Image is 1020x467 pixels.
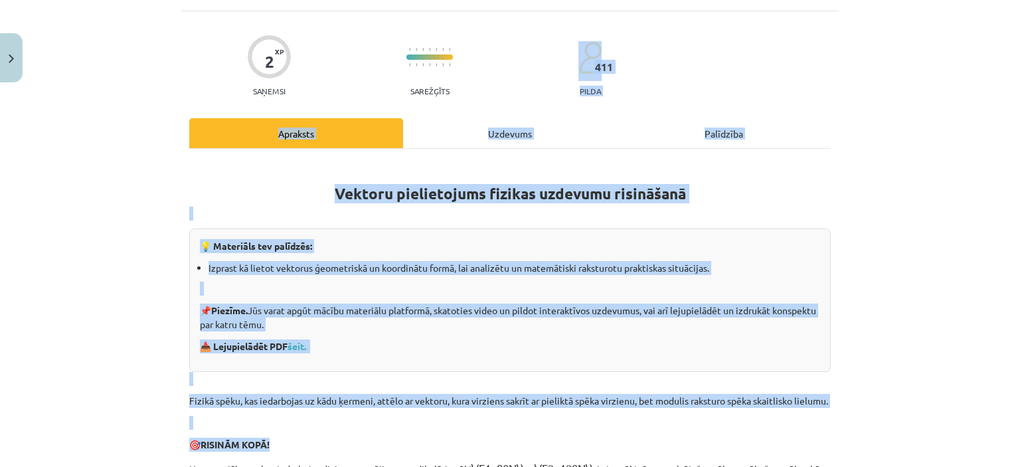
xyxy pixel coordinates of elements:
p: 📌 Jūs varat apgūt mācību materiālu platformā, skatoties video un pildot interaktīvos uzdevumus, v... [200,304,820,331]
img: icon-short-line-57e1e144782c952c97e751825c79c345078a6d821885a25fce030b3d8c18986b.svg [409,63,410,66]
img: icon-short-line-57e1e144782c952c97e751825c79c345078a6d821885a25fce030b3d8c18986b.svg [449,63,450,66]
a: šeit. [288,340,306,352]
b: RISINĀM KOPĀ! [201,438,270,450]
p: Sarežģīts [410,86,450,96]
div: Apraksts [189,118,403,148]
p: pilda [580,86,601,96]
span: XP [275,48,284,55]
img: icon-short-line-57e1e144782c952c97e751825c79c345078a6d821885a25fce030b3d8c18986b.svg [442,48,444,51]
li: Izprast kā lietot vektorus ģeometriskā un koordinātu formā, lai analizētu un matemātiski raksturo... [209,261,820,275]
img: icon-short-line-57e1e144782c952c97e751825c79c345078a6d821885a25fce030b3d8c18986b.svg [429,63,430,66]
p: Saņemsi [248,86,291,96]
strong: Vektoru pielietojums fizikas uzdevumu risināšanā [335,184,686,203]
img: icon-short-line-57e1e144782c952c97e751825c79c345078a6d821885a25fce030b3d8c18986b.svg [422,48,424,51]
div: 2 [265,52,274,71]
strong: 💡 Materiāls tev palīdzēs: [200,240,312,252]
img: icon-short-line-57e1e144782c952c97e751825c79c345078a6d821885a25fce030b3d8c18986b.svg [422,63,424,66]
img: icon-short-line-57e1e144782c952c97e751825c79c345078a6d821885a25fce030b3d8c18986b.svg [409,48,410,51]
div: Palīdzība [617,118,831,148]
img: students-c634bb4e5e11cddfef0936a35e636f08e4e9abd3cc4e673bd6f9a4125e45ecb1.svg [578,41,602,74]
span: 411 [595,61,613,73]
img: icon-short-line-57e1e144782c952c97e751825c79c345078a6d821885a25fce030b3d8c18986b.svg [416,48,417,51]
img: icon-short-line-57e1e144782c952c97e751825c79c345078a6d821885a25fce030b3d8c18986b.svg [416,63,417,66]
p: 🎯 [189,438,831,452]
strong: 📥 Lejupielādēt PDF [200,340,308,352]
strong: Piezīme. [211,304,248,316]
p: Fizikā spēku, kas iedarbojas uz kādu ķermeni, attēlo ar vektoru, kura virziens sakrīt ar pieliktā... [189,394,831,408]
img: icon-short-line-57e1e144782c952c97e751825c79c345078a6d821885a25fce030b3d8c18986b.svg [429,48,430,51]
img: icon-short-line-57e1e144782c952c97e751825c79c345078a6d821885a25fce030b3d8c18986b.svg [449,48,450,51]
div: Uzdevums [403,118,617,148]
img: icon-short-line-57e1e144782c952c97e751825c79c345078a6d821885a25fce030b3d8c18986b.svg [436,63,437,66]
img: icon-short-line-57e1e144782c952c97e751825c79c345078a6d821885a25fce030b3d8c18986b.svg [436,48,437,51]
img: icon-close-lesson-0947bae3869378f0d4975bcd49f059093ad1ed9edebbc8119c70593378902aed.svg [9,54,14,63]
img: icon-short-line-57e1e144782c952c97e751825c79c345078a6d821885a25fce030b3d8c18986b.svg [442,63,444,66]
